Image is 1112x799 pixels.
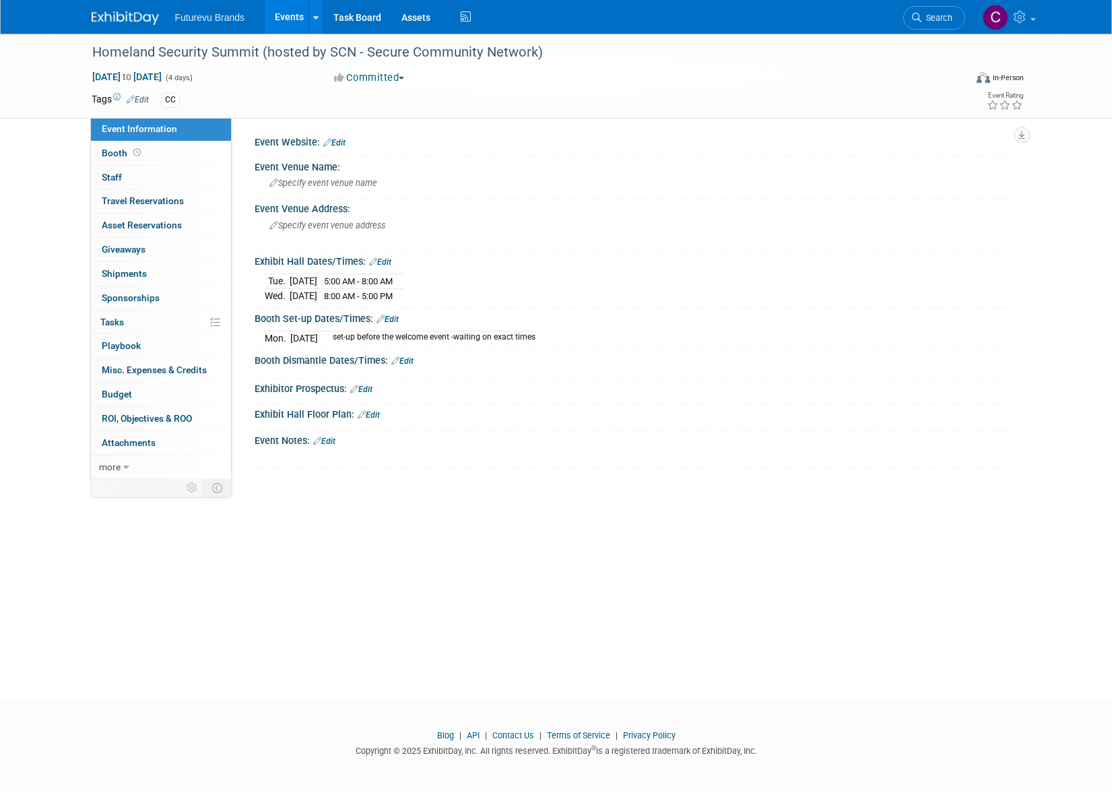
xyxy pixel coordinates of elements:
div: Homeland Security Summit (hosted by SCN - Secure Community Network) [88,40,945,65]
a: Attachments [91,431,231,455]
span: | [456,730,465,740]
a: Edit [127,95,149,104]
div: Event Format [886,70,1024,90]
div: In-Person [992,73,1024,83]
a: Edit [313,437,335,446]
a: Travel Reservations [91,189,231,213]
button: Committed [329,71,410,85]
a: Edit [377,315,399,324]
span: Event Information [102,123,177,134]
span: Staff [102,172,122,183]
div: Exhibit Hall Floor Plan: [255,404,1021,422]
div: Event Venue Address: [255,199,1021,216]
a: Event Information [91,117,231,141]
span: Shipments [102,268,147,279]
a: Shipments [91,262,231,286]
td: set-up before the welcome event -waiting on exact times [325,331,535,346]
div: Exhibitor Prospectus: [255,379,1021,396]
a: Booth [91,141,231,165]
a: Asset Reservations [91,214,231,237]
a: Staff [91,166,231,189]
sup: ® [591,744,596,752]
span: | [536,730,545,740]
a: API [467,730,480,740]
img: CHERYL CLOWES [983,5,1008,30]
img: ExhibitDay [92,11,159,25]
a: Blog [437,730,454,740]
span: Budget [102,389,132,399]
span: Sponsorships [102,292,160,303]
div: Event Venue Name: [255,157,1021,174]
a: more [91,455,231,479]
span: Specify event venue name [269,178,377,188]
a: Terms of Service [547,730,610,740]
td: Tags [92,92,149,108]
div: Booth Set-up Dates/Times: [255,309,1021,326]
span: to [121,71,133,82]
a: Misc. Expenses & Credits [91,358,231,382]
div: Booth Dismantle Dates/Times: [255,350,1021,368]
span: (4 days) [164,73,193,82]
span: Travel Reservations [102,195,184,206]
span: Specify event venue address [269,220,385,230]
span: 5:00 AM - 8:00 AM [324,276,393,286]
td: [DATE] [290,331,318,346]
td: [DATE] [290,289,317,303]
a: Edit [323,138,346,148]
a: Edit [391,356,414,366]
span: Booth not reserved yet [131,148,143,158]
span: | [482,730,490,740]
a: Playbook [91,334,231,358]
span: | [612,730,621,740]
span: 8:00 AM - 5:00 PM [324,291,393,301]
div: Exhibit Hall Dates/Times: [255,251,1021,269]
td: Tue. [265,274,290,289]
a: Contact Us [492,730,534,740]
td: Personalize Event Tab Strip [181,479,204,497]
td: Mon. [265,331,290,346]
a: Giveaways [91,238,231,261]
a: Edit [358,410,380,420]
td: Wed. [265,289,290,303]
div: Event Notes: [255,430,1021,448]
a: Budget [91,383,231,406]
a: Sponsorships [91,286,231,310]
div: Event Rating [987,92,1023,99]
a: Edit [350,385,372,394]
span: Futurevu Brands [175,12,245,23]
span: Misc. Expenses & Credits [102,364,207,375]
a: ROI, Objectives & ROO [91,407,231,430]
div: Event Website: [255,132,1021,150]
span: Booth [102,148,143,158]
a: Search [903,6,965,30]
span: [DATE] [DATE] [92,71,162,83]
span: Tasks [100,317,124,327]
span: ROI, Objectives & ROO [102,413,192,424]
span: Attachments [102,437,156,448]
span: Playbook [102,340,141,351]
a: Tasks [91,311,231,334]
td: [DATE] [290,274,317,289]
img: Format-Inperson.png [977,72,990,83]
a: Edit [369,257,391,267]
div: CC [161,93,180,107]
span: more [99,461,121,472]
span: Search [921,13,952,23]
a: Privacy Policy [623,730,676,740]
td: Toggle Event Tabs [203,479,231,497]
span: Asset Reservations [102,220,182,230]
span: Giveaways [102,244,145,255]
